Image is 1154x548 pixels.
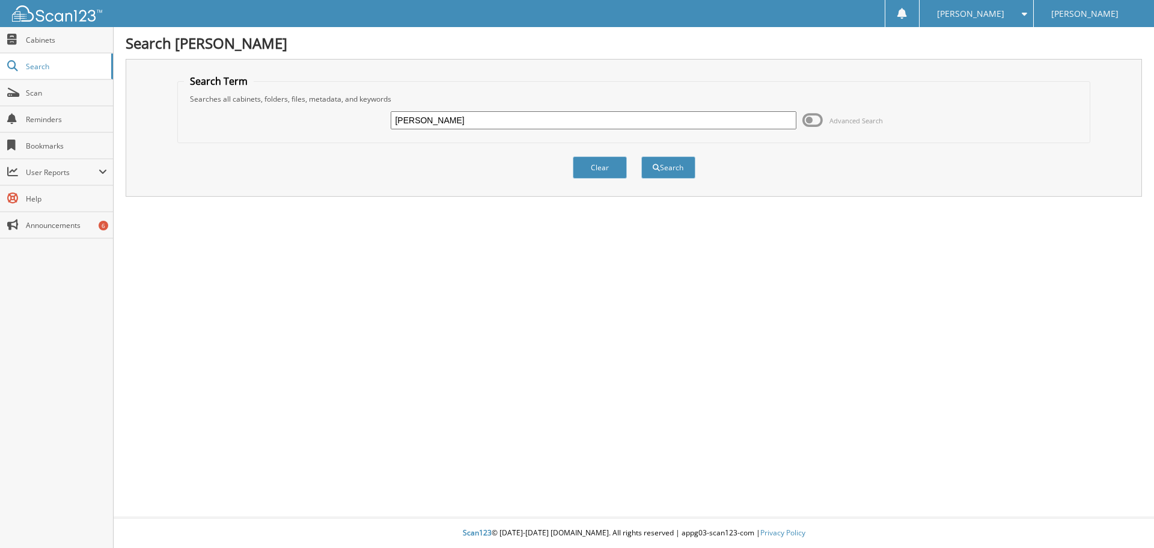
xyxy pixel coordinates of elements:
[26,61,105,72] span: Search
[12,5,102,22] img: scan123-logo-white.svg
[126,33,1142,53] h1: Search [PERSON_NAME]
[463,528,492,538] span: Scan123
[26,194,107,204] span: Help
[1094,490,1154,548] iframe: Chat Widget
[99,221,108,230] div: 6
[573,156,627,179] button: Clear
[26,141,107,151] span: Bookmarks
[184,94,1084,104] div: Searches all cabinets, folders, files, metadata, and keywords
[114,519,1154,548] div: © [DATE]-[DATE] [DOMAIN_NAME]. All rights reserved | appg03-scan123-com |
[937,10,1004,17] span: [PERSON_NAME]
[26,88,107,98] span: Scan
[641,156,695,179] button: Search
[184,75,254,88] legend: Search Term
[26,35,107,45] span: Cabinets
[26,220,107,230] span: Announcements
[760,528,805,538] a: Privacy Policy
[1051,10,1119,17] span: [PERSON_NAME]
[26,114,107,125] span: Reminders
[829,116,883,125] span: Advanced Search
[26,167,99,177] span: User Reports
